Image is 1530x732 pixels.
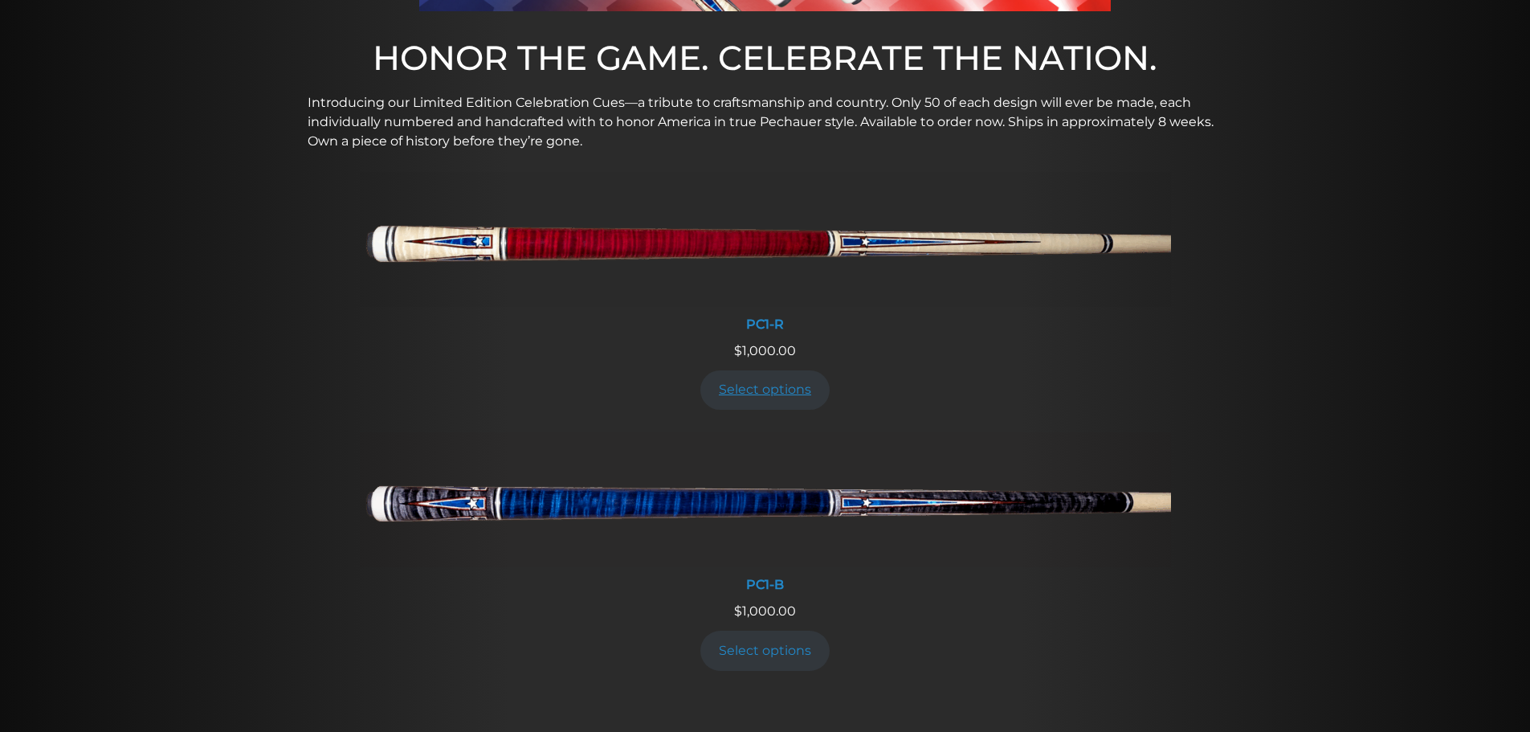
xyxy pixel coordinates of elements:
a: Add to cart: “PC1-B” [700,631,830,670]
img: PC1-B [360,432,1171,567]
span: 1,000.00 [734,343,796,358]
div: PC1-B [360,577,1171,592]
div: PC1-R [360,317,1171,332]
span: 1,000.00 [734,603,796,619]
img: PC1-R [360,172,1171,307]
span: $ [734,603,742,619]
a: PC1-R PC1-R [360,172,1171,341]
span: $ [734,343,742,358]
a: PC1-B PC1-B [360,432,1171,602]
a: Add to cart: “PC1-R” [700,370,830,410]
p: Introducing our Limited Edition Celebration Cues—a tribute to craftsmanship and country. Only 50 ... [308,93,1223,151]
